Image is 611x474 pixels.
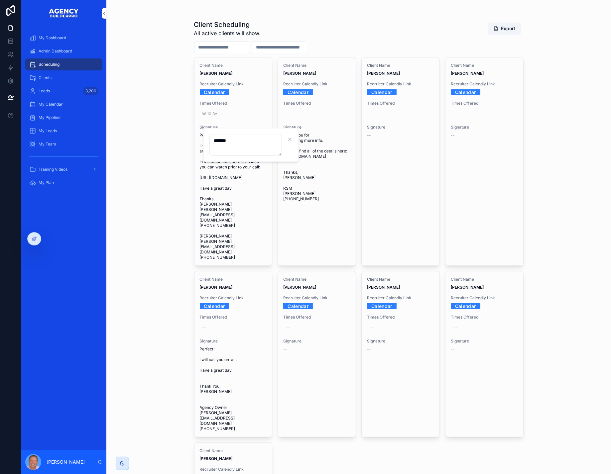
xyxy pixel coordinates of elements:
a: Client Name[PERSON_NAME]Recruiter Calendly LinkCalendarTimes Offered--Signature-- [361,271,440,437]
div: -- [286,325,290,331]
a: Client Name[PERSON_NAME]Recruiter Calendly LinkCalendarTimes Offered--Signature-- [361,57,440,266]
span: Times Offered [451,101,518,106]
span: Signature [200,338,267,344]
a: Calendar [451,87,480,97]
span: Client Name [451,63,518,68]
a: Client Name[PERSON_NAME]Recruiter Calendly LinkCalendarTimes OfferedSignatureThank you for reques... [278,57,356,266]
span: W 10:3e [202,111,264,117]
a: Calendar [367,301,397,311]
span: Times Offered [200,315,267,320]
div: -- [370,111,374,117]
span: Times Offered [451,315,518,320]
span: My Pipeline [39,115,61,120]
span: -- [451,346,455,352]
span: Leads [39,88,50,94]
strong: [PERSON_NAME] [200,285,233,290]
span: Times Offered [367,315,434,320]
a: Scheduling [25,58,102,70]
a: Clients [25,72,102,84]
span: Recruiter Calendly Link [367,81,434,87]
span: Times Offered [200,101,267,106]
span: Perfect! I will call you on at . Have a great day. Thank You, [PERSON_NAME] Agency Owner [PERSON_... [200,346,267,431]
strong: [PERSON_NAME] [367,71,400,76]
span: My Calendar [39,102,63,107]
span: Recruiter Calendly Link [283,295,350,301]
span: Client Name [200,277,267,282]
a: My Pipeline [25,112,102,124]
p: [PERSON_NAME] [47,459,85,465]
a: My Plan [25,177,102,189]
a: My Dashboard [25,32,102,44]
strong: [PERSON_NAME] [283,285,316,290]
span: Recruiter Calendly Link [283,81,350,87]
span: Client Name [200,448,267,453]
span: -- [367,346,371,352]
span: Times Offered [283,101,350,106]
a: Calendar [283,87,313,97]
div: -- [370,325,374,331]
span: My Dashboard [39,35,66,41]
span: -- [451,133,455,138]
div: 3,200 [83,87,98,95]
span: Client Name [200,63,267,68]
span: Client Name [283,277,350,282]
span: Signature [367,125,434,130]
span: -- [367,133,371,138]
span: Recruiter Calendly Link [200,295,267,301]
div: -- [202,325,206,331]
span: Thank you for requesting more info. You can find all of the details here: [URL][DOMAIN_NAME] Than... [283,133,350,202]
span: Recruiter Calendly Link [451,295,518,301]
a: Client Name[PERSON_NAME]Recruiter Calendly LinkCalendarTimes Offered--Signature-- [278,271,356,437]
h1: Client Scheduling [194,20,261,29]
a: Calendar [367,87,397,97]
a: Leads3,200 [25,85,102,97]
span: Signature [451,125,518,130]
span: Perfect! I have added you to our schedule and one of us will call you on at . In the meantime, he... [200,133,267,260]
span: Signature [283,338,350,344]
span: Recruiter Calendly Link [367,295,434,301]
img: App logo [49,8,79,19]
span: Signature [200,125,267,130]
span: Recruiter Calendly Link [200,467,267,472]
span: Client Name [367,63,434,68]
a: My Team [25,138,102,150]
span: Recruiter Calendly Link [451,81,518,87]
span: Admin Dashboard [39,48,72,54]
span: Signature [283,125,350,130]
span: Client Name [283,63,350,68]
a: Calendar [283,301,313,311]
span: Scheduling [39,62,60,67]
a: My Leads [25,125,102,137]
div: scrollable content [21,27,106,198]
button: Export [488,23,521,35]
span: Training Videos [39,167,67,172]
strong: [PERSON_NAME] [451,285,484,290]
a: Training Videos [25,163,102,175]
strong: [PERSON_NAME] [451,71,484,76]
a: Client Name[PERSON_NAME]Recruiter Calendly LinkCalendarTimes Offered--SignaturePerfect! I will ca... [194,271,273,437]
a: Admin Dashboard [25,45,102,57]
strong: [PERSON_NAME] [283,71,316,76]
a: Calendar [200,301,229,311]
strong: [PERSON_NAME] [200,71,233,76]
span: Client Name [367,277,434,282]
span: Signature [451,338,518,344]
a: Client Name[PERSON_NAME]Recruiter Calendly LinkCalendarTimes Offered--Signature-- [445,271,524,437]
span: Signature [367,338,434,344]
span: All active clients will show. [194,29,261,37]
a: My Calendar [25,98,102,110]
div: -- [453,325,457,331]
div: -- [453,111,457,117]
strong: [PERSON_NAME] [367,285,400,290]
strong: [PERSON_NAME] [200,456,233,461]
span: Times Offered [283,315,350,320]
span: Times Offered [367,101,434,106]
span: Client Name [451,277,518,282]
span: My Team [39,142,56,147]
a: Calendar [200,87,229,97]
span: -- [283,346,287,352]
span: Recruiter Calendly Link [200,81,267,87]
a: Client Name[PERSON_NAME]Recruiter Calendly LinkCalendarTimes Offered--Signature-- [445,57,524,266]
a: Calendar [451,301,480,311]
span: Clients [39,75,52,80]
